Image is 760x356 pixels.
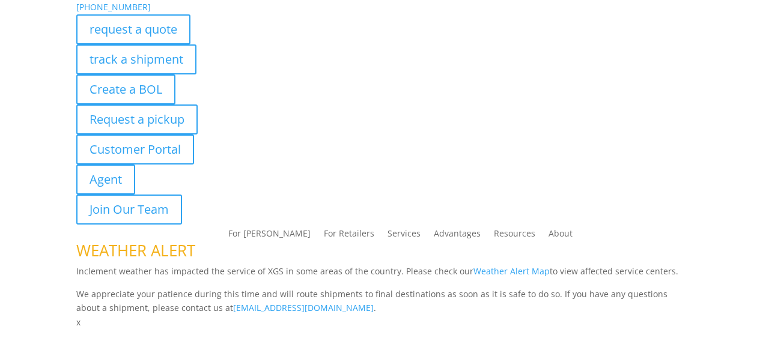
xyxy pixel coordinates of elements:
a: For [PERSON_NAME] [228,229,311,243]
a: track a shipment [76,44,196,74]
a: Create a BOL [76,74,175,104]
a: Resources [494,229,535,243]
a: Join Our Team [76,195,182,225]
p: x [76,315,684,330]
a: [EMAIL_ADDRESS][DOMAIN_NAME] [233,302,374,313]
p: Inclement weather has impacted the service of XGS in some areas of the country. Please check our ... [76,264,684,287]
h1: Contact Us [76,330,684,354]
a: For Retailers [324,229,374,243]
a: Services [388,229,421,243]
span: WEATHER ALERT [76,240,195,261]
a: request a quote [76,14,190,44]
a: Customer Portal [76,134,194,164]
a: Agent [76,164,135,195]
a: Request a pickup [76,104,198,134]
a: [PHONE_NUMBER] [76,1,151,13]
a: Weather Alert Map [473,265,550,277]
a: Advantages [434,229,481,243]
a: About [549,229,573,243]
p: We appreciate your patience during this time and will route shipments to final destinations as so... [76,287,684,316]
